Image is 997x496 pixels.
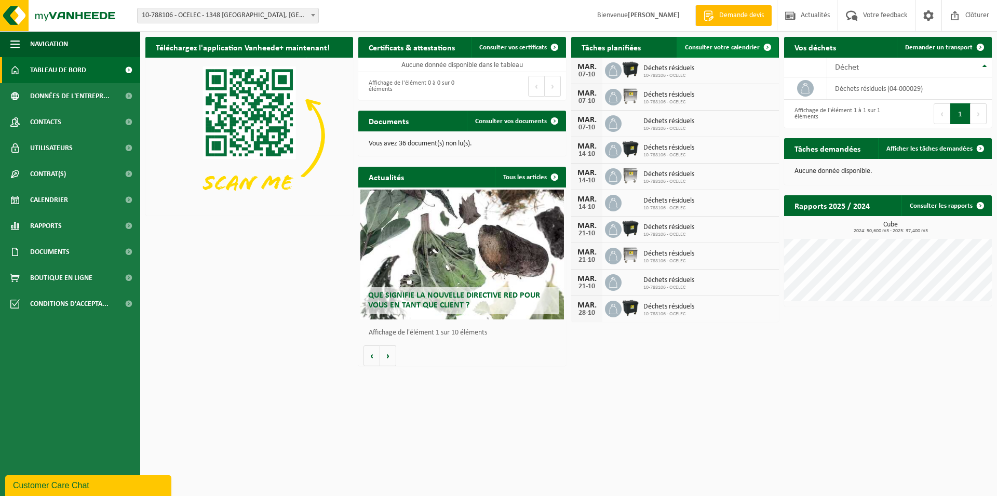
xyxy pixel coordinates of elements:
[784,195,880,216] h2: Rapports 2025 / 2024
[643,285,694,291] span: 10-788106 - OCELEC
[576,98,597,105] div: 07-10
[495,167,565,187] a: Tous les articles
[358,37,465,57] h2: Certificats & attestations
[784,37,846,57] h2: Vos déchets
[368,291,540,310] span: Que signifie la nouvelle directive RED pour vous en tant que client ?
[685,44,760,51] span: Consulter votre calendrier
[576,301,597,310] div: MAR.
[30,57,86,83] span: Tableau de bord
[576,204,597,211] div: 14-10
[622,140,639,158] img: WB-1100-HPE-AE-01
[30,161,66,187] span: Contrat(s)
[878,138,991,159] a: Afficher les tâches demandées
[643,258,694,264] span: 10-788106 - OCELEC
[643,197,694,205] span: Déchets résiduels
[576,283,597,290] div: 21-10
[643,91,694,99] span: Déchets résiduels
[545,76,561,97] button: Next
[30,291,109,317] span: Conditions d'accepta...
[622,87,639,105] img: WB-1100-GAL-GY-02
[576,195,597,204] div: MAR.
[528,76,545,97] button: Previous
[643,73,694,79] span: 10-788106 - OCELEC
[643,170,694,179] span: Déchets résiduels
[622,167,639,184] img: WB-1100-GAL-GY-02
[643,250,694,258] span: Déchets résiduels
[363,75,457,98] div: Affichage de l'élément 0 à 0 sur 0 éléments
[30,187,68,213] span: Calendrier
[138,8,318,23] span: 10-788106 - OCELEC - 1348 LOUVAIN-LA-NEUVE, RUE GRANBONPRE 10
[794,168,981,175] p: Aucune donnée disponible.
[576,230,597,237] div: 21-10
[717,10,766,21] span: Demande devis
[576,124,597,131] div: 07-10
[360,190,564,319] a: Que signifie la nouvelle directive RED pour vous en tant que client ?
[576,310,597,317] div: 28-10
[643,179,694,185] span: 10-788106 - OCELEC
[643,126,694,132] span: 10-788106 - OCELEC
[30,109,61,135] span: Contacts
[358,58,566,72] td: Aucune donnée disponible dans le tableau
[471,37,565,58] a: Consulter vos certificats
[628,11,680,19] strong: [PERSON_NAME]
[643,117,694,126] span: Déchets résiduels
[901,195,991,216] a: Consulter les rapports
[643,311,694,317] span: 10-788106 - OCELEC
[30,265,92,291] span: Boutique en ligne
[137,8,319,23] span: 10-788106 - OCELEC - 1348 LOUVAIN-LA-NEUVE, RUE GRANBONPRE 10
[784,138,871,158] h2: Tâches demandées
[643,152,694,158] span: 10-788106 - OCELEC
[576,177,597,184] div: 14-10
[576,71,597,78] div: 07-10
[643,99,694,105] span: 10-788106 - OCELEC
[643,232,694,238] span: 10-788106 - OCELEC
[643,144,694,152] span: Déchets résiduels
[886,145,973,152] span: Afficher les tâches demandées
[576,63,597,71] div: MAR.
[576,248,597,257] div: MAR.
[363,345,380,366] button: Vorige
[950,103,971,124] button: 1
[30,213,62,239] span: Rapports
[789,102,883,125] div: Affichage de l'élément 1 à 1 sur 1 éléments
[369,329,561,337] p: Affichage de l'élément 1 sur 10 éléments
[905,44,973,51] span: Demander un transport
[643,64,694,73] span: Déchets résiduels
[380,345,396,366] button: Volgende
[576,257,597,264] div: 21-10
[145,37,340,57] h2: Téléchargez l'application Vanheede+ maintenant!
[934,103,950,124] button: Previous
[576,151,597,158] div: 14-10
[622,61,639,78] img: WB-1100-HPE-AE-01
[467,111,565,131] a: Consulter vos documents
[827,77,992,100] td: déchets résiduels (04-000029)
[622,299,639,317] img: WB-1100-HPE-AE-01
[622,220,639,237] img: WB-1100-HPE-AE-01
[358,167,414,187] h2: Actualités
[576,89,597,98] div: MAR.
[358,111,419,131] h2: Documents
[576,169,597,177] div: MAR.
[475,118,547,125] span: Consulter vos documents
[30,83,110,109] span: Données de l'entrepr...
[622,246,639,264] img: WB-1100-GAL-GY-02
[30,239,70,265] span: Documents
[677,37,778,58] a: Consulter votre calendrier
[643,205,694,211] span: 10-788106 - OCELEC
[30,135,73,161] span: Utilisateurs
[571,37,651,57] h2: Tâches planifiées
[643,223,694,232] span: Déchets résiduels
[971,103,987,124] button: Next
[789,229,992,234] span: 2024: 50,600 m3 - 2025: 37,400 m3
[643,303,694,311] span: Déchets résiduels
[789,221,992,234] h3: Cube
[576,116,597,124] div: MAR.
[145,58,353,213] img: Download de VHEPlus App
[369,140,556,148] p: Vous avez 36 document(s) non lu(s).
[5,473,173,496] iframe: chat widget
[30,31,68,57] span: Navigation
[576,142,597,151] div: MAR.
[479,44,547,51] span: Consulter vos certificats
[576,275,597,283] div: MAR.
